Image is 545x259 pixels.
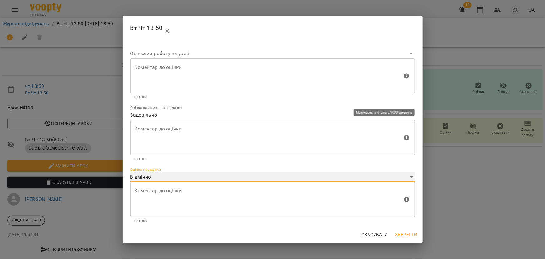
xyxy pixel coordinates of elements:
div: Максимальна кількість: 1000 символів [130,58,415,100]
button: close [160,23,175,38]
h2: Вт Чт 13-50 [130,21,415,36]
label: Оцінка за домашнє завдання [130,106,182,109]
div: Задовільно [130,110,415,120]
div: Максимальна кількість: 1000 символів [130,182,415,224]
p: 0/1000 [135,218,411,224]
label: Оцінка поведінки [130,168,161,171]
div: Відмінно [130,172,415,182]
span: Скасувати [362,231,388,238]
p: 0/1000 [135,156,411,162]
p: 0/1000 [135,94,411,100]
button: Зберегти [393,229,420,240]
span: Зберегти [395,231,417,238]
button: Скасувати [359,229,390,240]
